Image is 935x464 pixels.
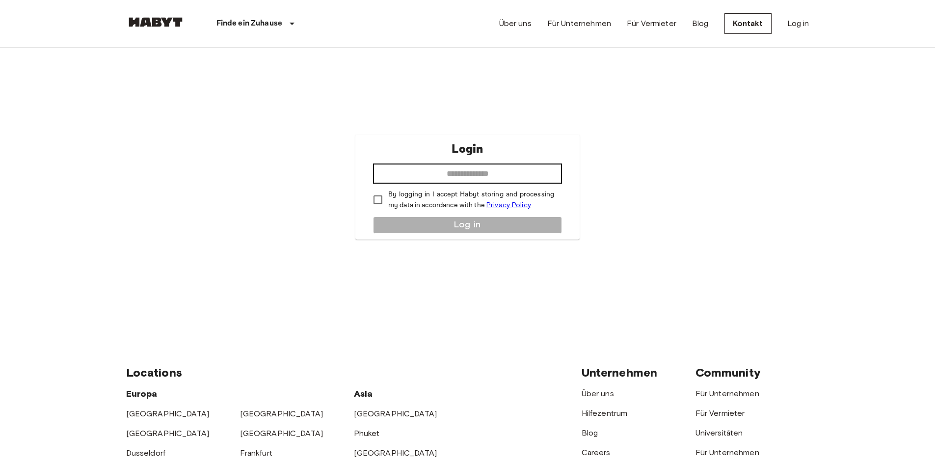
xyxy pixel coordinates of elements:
[216,18,283,29] p: Finde ein Zuhause
[486,201,531,209] a: Privacy Policy
[126,429,210,438] a: [GEOGRAPHIC_DATA]
[724,13,772,34] a: Kontakt
[627,18,676,29] a: Für Vermieter
[354,448,437,458] a: [GEOGRAPHIC_DATA]
[452,140,483,158] p: Login
[126,448,166,458] a: Dusseldorf
[354,409,437,418] a: [GEOGRAPHIC_DATA]
[388,190,554,211] p: By logging in I accept Habyt storing and processing my data in accordance with the
[240,429,323,438] a: [GEOGRAPHIC_DATA]
[354,429,380,438] a: Phuket
[240,448,272,458] a: Frankfurt
[126,409,210,418] a: [GEOGRAPHIC_DATA]
[787,18,809,29] a: Log in
[582,389,614,398] a: Über uns
[354,388,373,399] span: Asia
[695,389,759,398] a: Für Unternehmen
[695,365,761,380] span: Community
[240,409,323,418] a: [GEOGRAPHIC_DATA]
[126,17,185,27] img: Habyt
[126,365,182,380] span: Locations
[695,409,745,418] a: Für Vermieter
[582,365,658,380] span: Unternehmen
[499,18,532,29] a: Über uns
[582,448,611,457] a: Careers
[582,428,598,437] a: Blog
[547,18,611,29] a: Für Unternehmen
[582,409,628,418] a: Hilfezentrum
[695,448,759,457] a: Für Unternehmen
[126,388,158,399] span: Europa
[695,428,743,437] a: Universitäten
[692,18,709,29] a: Blog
